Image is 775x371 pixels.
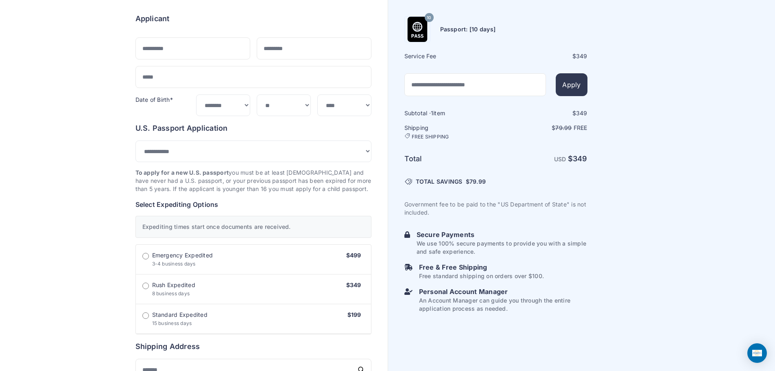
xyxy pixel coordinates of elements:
div: $ [497,52,587,60]
h6: Secure Payments [417,230,587,239]
h6: Service Fee [404,52,495,60]
button: Apply [556,73,587,96]
span: 349 [576,53,587,59]
span: 349 [576,110,587,116]
span: 1 [431,110,433,116]
span: $ [466,178,486,186]
span: Standard Expedited [152,311,207,319]
h6: Free & Free Shipping [419,262,544,272]
span: $199 [347,311,361,318]
h6: Applicant [135,13,170,24]
span: FREE SHIPPING [412,134,449,140]
span: $349 [346,281,361,288]
p: Government fee to be paid to the "US Department of State" is not included. [404,200,587,217]
p: you must be at least [DEMOGRAPHIC_DATA] and have never had a U.S. passport, or your previous pass... [135,169,371,193]
label: Date of Birth* [135,96,173,103]
span: Rush Expedited [152,281,195,289]
span: TOTAL SAVINGS [416,178,463,186]
span: 15 business days [152,320,192,326]
span: 3-4 business days [152,261,196,267]
p: Free standard shipping on orders over $100. [419,272,544,280]
img: Product Name [405,17,430,42]
h6: Select Expediting Options [135,200,371,209]
h6: U.S. Passport Application [135,123,371,134]
span: 8 business days [152,290,190,296]
h6: Passport: [10 days] [440,25,496,33]
strong: To apply for a new U.S. passport [135,169,229,176]
h6: Personal Account Manager [419,287,587,296]
span: Emergency Expedited [152,251,213,259]
div: Expediting times start once documents are received. [135,216,371,238]
h6: Shipping [404,124,495,140]
p: An Account Manager can guide you through the entire application process as needed. [419,296,587,313]
h6: Shipping Address [135,341,371,352]
strong: $ [568,154,587,163]
span: USD [554,156,566,162]
div: $ [497,109,587,117]
span: $499 [346,252,361,259]
p: $ [497,124,587,132]
span: 10 [427,12,431,23]
p: We use 100% secure payments to provide you with a simple and safe experience. [417,239,587,256]
div: Open Intercom Messenger [747,343,767,363]
span: Free [574,124,587,131]
span: 79.99 [555,124,572,131]
span: 79.99 [469,178,486,185]
h6: Subtotal · item [404,109,495,117]
span: 349 [573,154,587,163]
h6: Total [404,153,495,165]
